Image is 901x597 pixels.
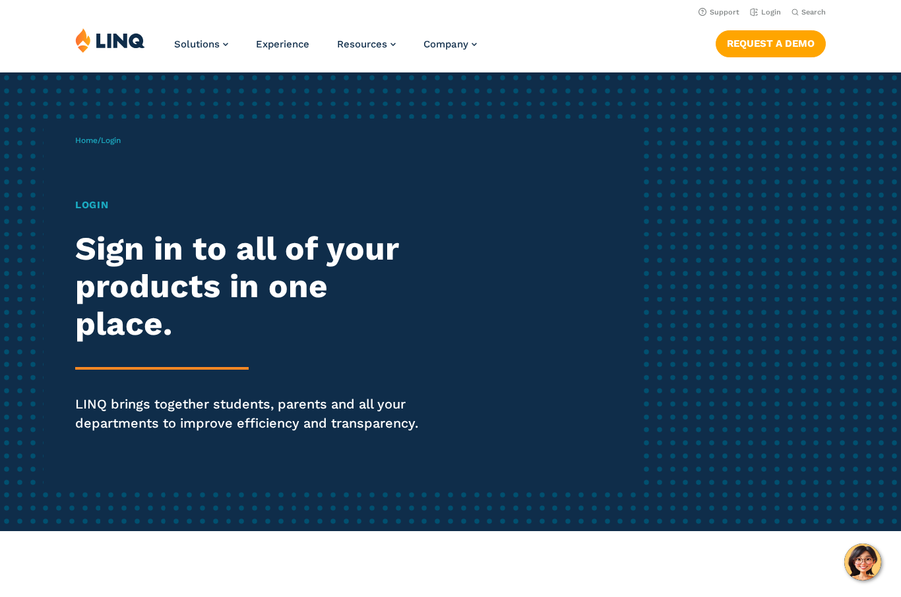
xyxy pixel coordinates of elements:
[75,230,422,342] h2: Sign in to all of your products in one place.
[337,38,387,50] span: Resources
[174,28,477,71] nav: Primary Navigation
[801,8,826,16] span: Search
[75,395,422,432] p: LINQ brings together students, parents and all your departments to improve efficiency and transpa...
[174,38,228,50] a: Solutions
[423,38,468,50] span: Company
[699,8,739,16] a: Support
[337,38,396,50] a: Resources
[75,136,121,145] span: /
[423,38,477,50] a: Company
[844,544,881,581] button: Hello, have a question? Let’s chat.
[75,198,422,213] h1: Login
[75,28,145,53] img: LINQ | K‑12 Software
[256,38,309,50] a: Experience
[792,7,826,17] button: Open Search Bar
[716,28,826,57] nav: Button Navigation
[75,136,98,145] a: Home
[716,30,826,57] a: Request a Demo
[174,38,220,50] span: Solutions
[750,8,781,16] a: Login
[101,136,121,145] span: Login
